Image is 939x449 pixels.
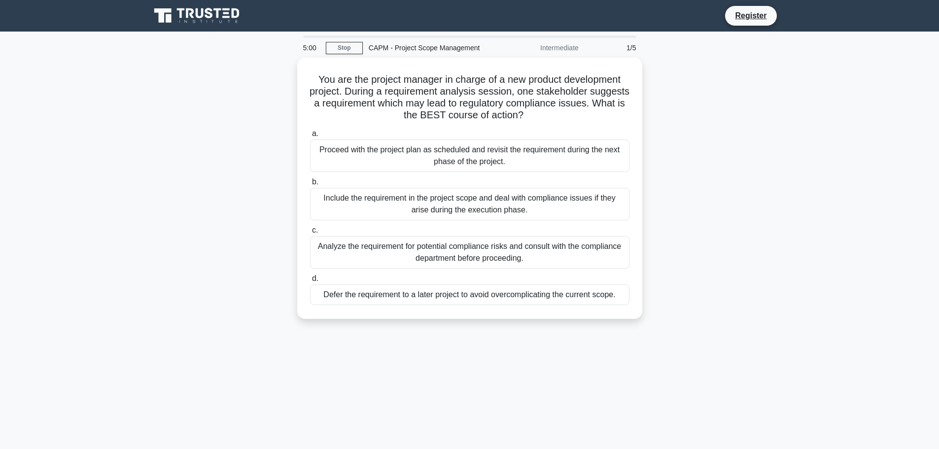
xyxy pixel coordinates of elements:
[297,38,326,58] div: 5:00
[312,129,318,138] span: a.
[498,38,585,58] div: Intermediate
[312,274,318,282] span: d.
[363,38,498,58] div: CAPM - Project Scope Management
[309,73,630,122] h5: You are the project manager in charge of a new product development project. During a requirement ...
[312,177,318,186] span: b.
[310,284,629,305] div: Defer the requirement to a later project to avoid overcomplicating the current scope.
[312,226,318,234] span: c.
[310,139,629,172] div: Proceed with the project plan as scheduled and revisit the requirement during the next phase of t...
[326,42,363,54] a: Stop
[585,38,642,58] div: 1/5
[729,9,772,22] a: Register
[310,236,629,269] div: Analyze the requirement for potential compliance risks and consult with the compliance department...
[310,188,629,220] div: Include the requirement in the project scope and deal with compliance issues if they arise during...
